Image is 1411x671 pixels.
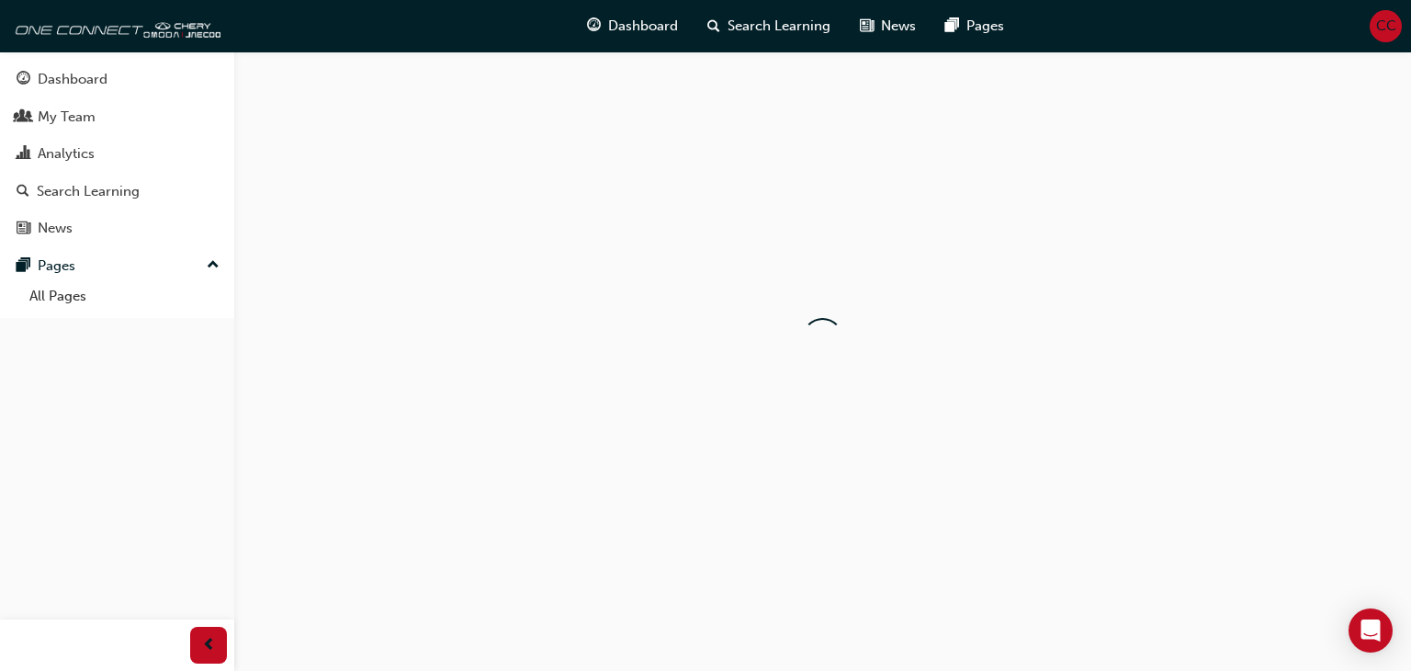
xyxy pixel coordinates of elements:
[693,7,845,45] a: search-iconSearch Learning
[966,16,1004,37] span: Pages
[587,15,601,38] span: guage-icon
[17,221,30,237] span: news-icon
[202,634,216,657] span: prev-icon
[17,72,30,88] span: guage-icon
[1349,608,1393,653] div: Open Intercom Messenger
[7,175,227,209] a: Search Learning
[860,15,874,38] span: news-icon
[1370,10,1402,42] button: CC
[17,146,30,163] span: chart-icon
[7,249,227,283] button: Pages
[931,7,1019,45] a: pages-iconPages
[572,7,693,45] a: guage-iconDashboard
[9,7,220,44] img: oneconnect
[38,218,73,239] div: News
[728,16,830,37] span: Search Learning
[1376,16,1396,37] span: CC
[38,69,107,90] div: Dashboard
[845,7,931,45] a: news-iconNews
[207,254,220,278] span: up-icon
[7,63,227,97] a: Dashboard
[707,15,720,38] span: search-icon
[38,143,95,165] div: Analytics
[7,59,227,249] button: DashboardMy TeamAnalyticsSearch LearningNews
[17,184,29,200] span: search-icon
[37,181,140,202] div: Search Learning
[7,211,227,245] a: News
[17,109,30,126] span: people-icon
[7,100,227,134] a: My Team
[22,282,227,311] a: All Pages
[945,15,959,38] span: pages-icon
[608,16,678,37] span: Dashboard
[17,258,30,275] span: pages-icon
[38,256,75,277] div: Pages
[7,137,227,171] a: Analytics
[38,107,96,128] div: My Team
[881,16,916,37] span: News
